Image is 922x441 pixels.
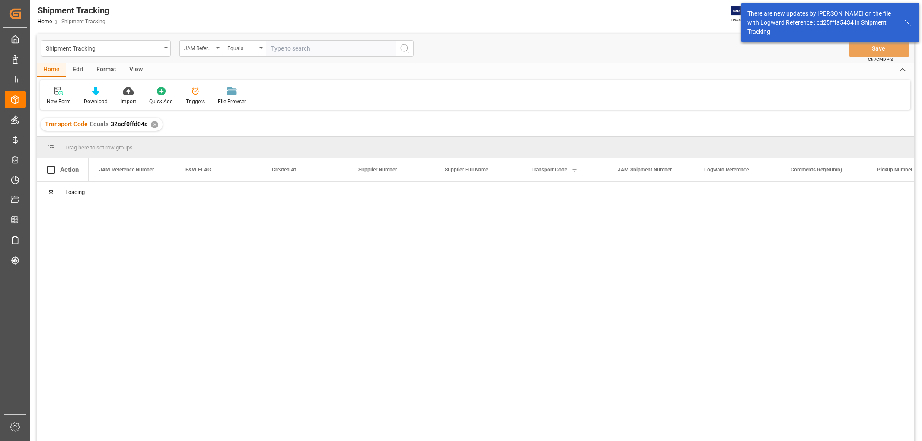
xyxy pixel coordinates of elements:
span: Pickup Number [877,167,912,173]
a: Home [38,19,52,25]
div: Import [121,98,136,105]
span: Supplier Full Name [445,167,488,173]
span: Logward Reference [704,167,749,173]
div: Triggers [186,98,205,105]
button: open menu [223,40,266,57]
span: Supplier Number [358,167,397,173]
span: Comments Ref(Numb) [791,167,842,173]
div: Download [84,98,108,105]
div: Equals [227,42,257,52]
div: ✕ [151,121,158,128]
div: File Browser [218,98,246,105]
div: Action [60,166,79,174]
button: open menu [179,40,223,57]
span: Transport Code [531,167,567,173]
div: Edit [66,63,90,77]
div: Quick Add [149,98,173,105]
div: JAM Reference Number [184,42,214,52]
span: Equals [90,121,108,127]
div: There are new updates by [PERSON_NAME] on the file with Logward Reference : cd25fffa5434 in Shipm... [747,9,896,36]
span: JAM Shipment Number [618,167,672,173]
span: F&W FLAG [185,167,211,173]
img: Exertis%20JAM%20-%20Email%20Logo.jpg_1722504956.jpg [731,6,761,22]
span: Created At [272,167,296,173]
div: Shipment Tracking [38,4,109,17]
button: open menu [41,40,171,57]
div: Home [37,63,66,77]
button: Save [849,40,909,57]
span: Drag here to set row groups [65,144,133,151]
span: Transport Code [45,121,88,127]
span: 32acf0ffd04a [111,121,148,127]
span: Loading [65,189,85,195]
div: New Form [47,98,71,105]
input: Type to search [266,40,396,57]
div: View [123,63,149,77]
span: Ctrl/CMD + S [868,56,893,63]
span: JAM Reference Number [99,167,154,173]
button: search button [396,40,414,57]
div: Format [90,63,123,77]
div: Shipment Tracking [46,42,161,53]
